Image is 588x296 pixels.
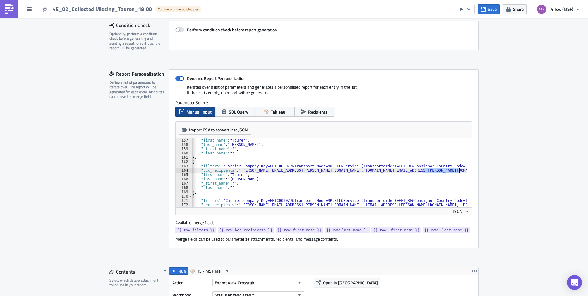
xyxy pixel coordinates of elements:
div: Iterates over a list of parameters and generates a personalised report for each entry in the list... [175,84,472,100]
button: TS - MSF Mail [188,267,232,275]
div: 165 [176,173,192,177]
a: {{ row._first_name }} [371,227,421,233]
button: Import CSV to convert into JSON [179,125,251,135]
div: 162 [176,160,192,164]
p: +++ 4flow - Supply Chain Management Consulting, Software and Services +++ _________________ Magna... [2,41,294,55]
div: Condition Check [109,21,169,30]
span: {{ row._first_name }} [373,227,420,233]
span: You have unsaved changes [158,7,199,12]
div: 170 [176,194,192,198]
strong: Dynamic Report Personalization [187,75,246,82]
div: 166 [176,177,192,181]
div: 158 [176,142,192,147]
p: Hallo, Anbei erhalten Sie die Liste von Ladungen, wo der Status "abgeholt" von heutiger Abholung ... [2,2,294,22]
button: Tableau [255,107,295,117]
div: 159 [176,147,192,151]
button: Save [478,4,500,14]
div: Open Intercom Messenger [567,275,582,290]
button: Manual Input [175,107,215,117]
span: {{ row.first_name }} [277,227,322,233]
span: {{ row.last_name }} [326,227,368,233]
span: JSON [453,208,463,214]
button: SQL Query [215,107,255,117]
button: Run [169,267,188,275]
label: Parameter Source [175,100,472,106]
div: Contents [109,267,161,276]
div: 157 [176,138,192,142]
button: Recipients [294,107,334,117]
span: TS - MSF Mail [197,267,223,275]
div: Optionally, perform a condition check before generating and sending a report. Only if true, the r... [109,31,165,50]
div: 167 [176,181,192,186]
div: Report Personalization [109,69,169,78]
span: Run [178,267,186,275]
span: Tableau [271,109,285,115]
button: 4flow (MSF) [533,2,583,16]
button: JSON [451,208,472,215]
body: Rich Text Area. Press ALT-0 for help. [2,2,294,89]
label: Action [172,278,209,287]
div: 168 [176,186,192,190]
div: 172 [176,203,192,207]
button: Export View Crosstab [212,279,304,286]
div: Select which data & attachment to include in your report. [109,278,161,287]
button: Open in [GEOGRAPHIC_DATA] [314,278,380,287]
div: Define a list of parameters to iterate over. One report will be generated for each entry. Attribu... [109,80,165,99]
a: {{ row.bcc_recipients }} [218,227,274,233]
div: 169 [176,190,192,194]
span: Save [488,6,497,12]
span: Export View Crosstab [215,279,254,286]
span: SQL Query [229,109,248,115]
span: Recipients [308,109,328,115]
label: Available merge fields [175,220,221,226]
span: {{ row.bcc_recipients }} [219,227,272,233]
a: {{ row.filters }} [175,227,216,233]
div: Merge fields can be used to parameterize attachments, recipients, and message contents. [175,236,472,242]
span: Import CSV to convert into JSON [189,126,248,133]
a: {{ row.last_name }} [325,227,370,233]
p: Vielen Dank Mit freundlichen Grüßen 4flow Team [2,24,294,39]
strong: Perform condition check before report generation [187,26,277,33]
div: 173 [176,207,192,211]
img: PushMetrics [4,4,14,14]
a: {{ row.first_name }} [276,227,323,233]
div: 171 [176,198,192,203]
div: 161 [176,155,192,160]
span: Manual Input [186,109,212,115]
span: 4flow (MSF) [551,6,573,12]
button: Share [503,4,527,14]
span: {{ row._last_name }} [424,227,469,233]
a: {{ row._last_name }} [423,227,471,233]
div: 163 [176,164,192,168]
span: 4E_02_Collected Missing_Touren_19:00 [53,6,153,13]
span: Open in [GEOGRAPHIC_DATA] [323,279,378,286]
div: 164 [176,168,192,173]
img: Avatar [536,4,547,14]
div: 160 [176,151,192,155]
span: Share [513,6,524,12]
span: {{ row.filters }} [177,227,215,233]
button: Hide content [161,267,169,274]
